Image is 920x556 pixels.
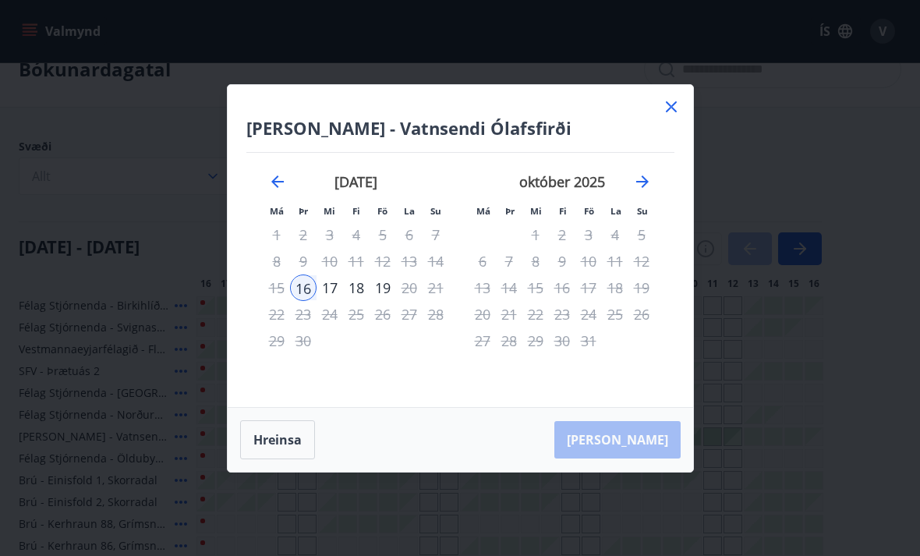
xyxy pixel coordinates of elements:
[549,248,575,274] td: Not available. fimmtudagur, 9. október 2025
[264,248,290,274] td: Not available. mánudagur, 8. september 2025
[602,301,628,328] td: Not available. laugardagur, 25. október 2025
[370,301,396,328] td: Not available. föstudagur, 26. september 2025
[522,301,549,328] td: Not available. miðvikudagur, 22. október 2025
[628,221,655,248] td: Not available. sunnudagur, 5. október 2025
[299,205,308,217] small: Þr
[324,205,335,217] small: Mi
[559,205,567,217] small: Fi
[519,172,605,191] strong: október 2025
[370,274,396,301] div: Aðeins útritun í boði
[343,274,370,301] div: 18
[264,328,290,354] td: Not available. mánudagur, 29. september 2025
[396,301,423,328] td: Not available. laugardagur, 27. september 2025
[246,153,674,388] div: Calendar
[522,328,549,354] td: Not available. miðvikudagur, 29. október 2025
[404,205,415,217] small: La
[343,301,370,328] td: Not available. fimmtudagur, 25. september 2025
[633,172,652,191] div: Move forward to switch to the next month.
[469,274,496,301] td: Not available. mánudagur, 13. október 2025
[423,221,449,248] td: Not available. sunnudagur, 7. september 2025
[522,221,549,248] td: Not available. miðvikudagur, 1. október 2025
[496,328,522,354] td: Not available. þriðjudagur, 28. október 2025
[469,248,496,274] td: Not available. mánudagur, 6. október 2025
[530,205,542,217] small: Mi
[317,221,343,248] td: Not available. miðvikudagur, 3. september 2025
[343,248,370,274] td: Not available. fimmtudagur, 11. september 2025
[496,274,522,301] td: Not available. þriðjudagur, 14. október 2025
[343,221,370,248] td: Not available. fimmtudagur, 4. september 2025
[430,205,441,217] small: Su
[290,328,317,354] td: Not available. þriðjudagur, 30. september 2025
[549,221,575,248] td: Not available. fimmtudagur, 2. október 2025
[575,274,602,301] td: Not available. föstudagur, 17. október 2025
[549,301,575,328] td: Not available. fimmtudagur, 23. október 2025
[246,116,674,140] h4: [PERSON_NAME] - Vatnsendi Ólafsfirði
[270,205,284,217] small: Má
[423,301,449,328] td: Not available. sunnudagur, 28. september 2025
[575,221,602,248] td: Not available. föstudagur, 3. október 2025
[522,248,549,274] td: Not available. miðvikudagur, 8. október 2025
[396,274,423,301] td: Not available. laugardagur, 20. september 2025
[290,274,317,301] div: Aðeins innritun í boði
[377,205,387,217] small: Fö
[317,274,343,301] div: 17
[423,274,449,301] td: Not available. sunnudagur, 21. september 2025
[549,221,575,248] div: Aðeins útritun í boði
[268,172,287,191] div: Move backward to switch to the previous month.
[496,248,522,274] td: Not available. þriðjudagur, 7. október 2025
[396,221,423,248] td: Not available. laugardagur, 6. september 2025
[370,221,396,248] td: Not available. föstudagur, 5. september 2025
[290,221,317,248] td: Not available. þriðjudagur, 2. september 2025
[370,248,396,274] td: Not available. föstudagur, 12. september 2025
[352,205,360,217] small: Fi
[264,301,290,328] td: Not available. mánudagur, 22. september 2025
[602,274,628,301] td: Not available. laugardagur, 18. október 2025
[423,248,449,274] td: Not available. sunnudagur, 14. september 2025
[317,274,343,301] td: Choose miðvikudagur, 17. september 2025 as your check-out date. It’s available.
[602,221,628,248] td: Not available. laugardagur, 4. október 2025
[240,420,315,459] button: Hreinsa
[469,301,496,328] td: Not available. mánudagur, 20. október 2025
[370,274,396,301] td: Choose föstudagur, 19. september 2025 as your check-out date. It’s available.
[505,205,515,217] small: Þr
[610,205,621,217] small: La
[396,248,423,274] td: Not available. laugardagur, 13. september 2025
[317,248,343,274] td: Not available. miðvikudagur, 10. september 2025
[317,301,343,328] td: Not available. miðvikudagur, 24. september 2025
[628,248,655,274] td: Not available. sunnudagur, 12. október 2025
[343,274,370,301] td: Choose fimmtudagur, 18. september 2025 as your check-out date. It’s available.
[575,301,602,328] td: Not available. föstudagur, 24. október 2025
[628,301,655,328] td: Not available. sunnudagur, 26. október 2025
[469,328,496,354] td: Not available. mánudagur, 27. október 2025
[575,248,602,274] td: Not available. föstudagur, 10. október 2025
[334,172,377,191] strong: [DATE]
[476,205,490,217] small: Má
[584,205,594,217] small: Fö
[496,301,522,328] td: Not available. þriðjudagur, 21. október 2025
[602,248,628,274] td: Not available. laugardagur, 11. október 2025
[264,221,290,248] td: Not available. mánudagur, 1. september 2025
[290,248,317,274] td: Not available. þriðjudagur, 9. september 2025
[370,301,396,328] div: Aðeins útritun í boði
[290,274,317,301] td: Selected as start date. þriðjudagur, 16. september 2025
[264,274,290,301] td: Not available. mánudagur, 15. september 2025
[575,328,602,354] td: Not available. föstudagur, 31. október 2025
[290,301,317,328] td: Not available. þriðjudagur, 23. september 2025
[549,274,575,301] td: Not available. fimmtudagur, 16. október 2025
[549,328,575,354] td: Not available. fimmtudagur, 30. október 2025
[549,274,575,301] div: Aðeins útritun í boði
[522,274,549,301] td: Not available. miðvikudagur, 15. október 2025
[628,274,655,301] td: Not available. sunnudagur, 19. október 2025
[637,205,648,217] small: Su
